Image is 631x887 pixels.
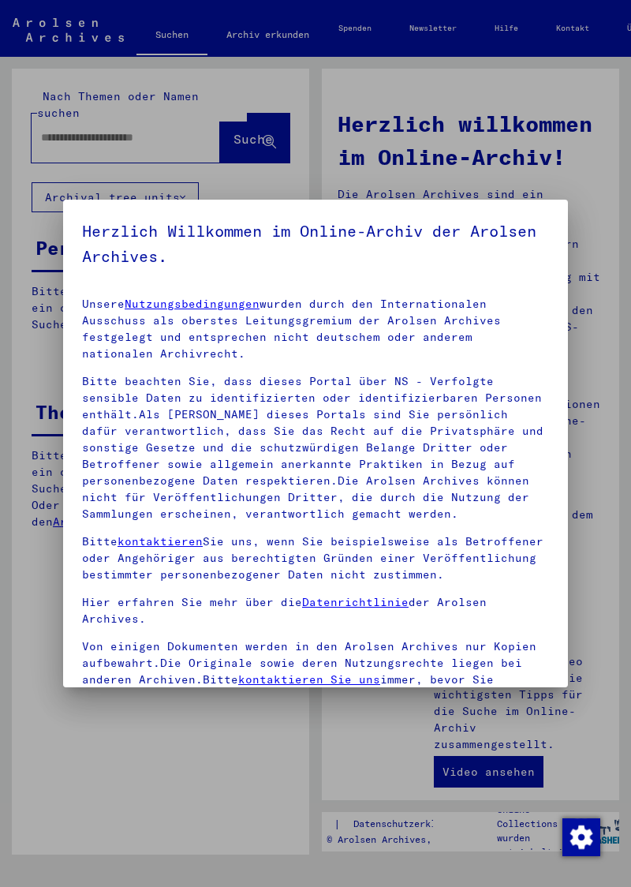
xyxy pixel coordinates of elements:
p: Unsere wurden durch den Internationalen Ausschuss als oberstes Leitungsgremium der Arolsen Archiv... [82,296,549,362]
a: kontaktieren Sie uns [238,672,380,687]
img: Zustimmung ändern [562,818,600,856]
p: Bitte beachten Sie, dass dieses Portal über NS - Verfolgte sensible Daten zu identifizierten oder... [82,373,549,522]
a: Datenrichtlinie [302,595,409,609]
p: Hier erfahren Sie mehr über die der Arolsen Archives. [82,594,549,627]
div: Zustimmung ändern [562,818,599,855]
p: Von einigen Dokumenten werden in den Arolsen Archives nur Kopien aufbewahrt.Die Originale sowie d... [82,638,549,705]
p: Bitte Sie uns, wenn Sie beispielsweise als Betroffener oder Angehöriger aus berechtigten Gründen ... [82,533,549,583]
h5: Herzlich Willkommen im Online-Archiv der Arolsen Archives. [82,219,549,269]
a: Nutzungsbedingungen [125,297,259,311]
a: kontaktieren [118,534,203,548]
